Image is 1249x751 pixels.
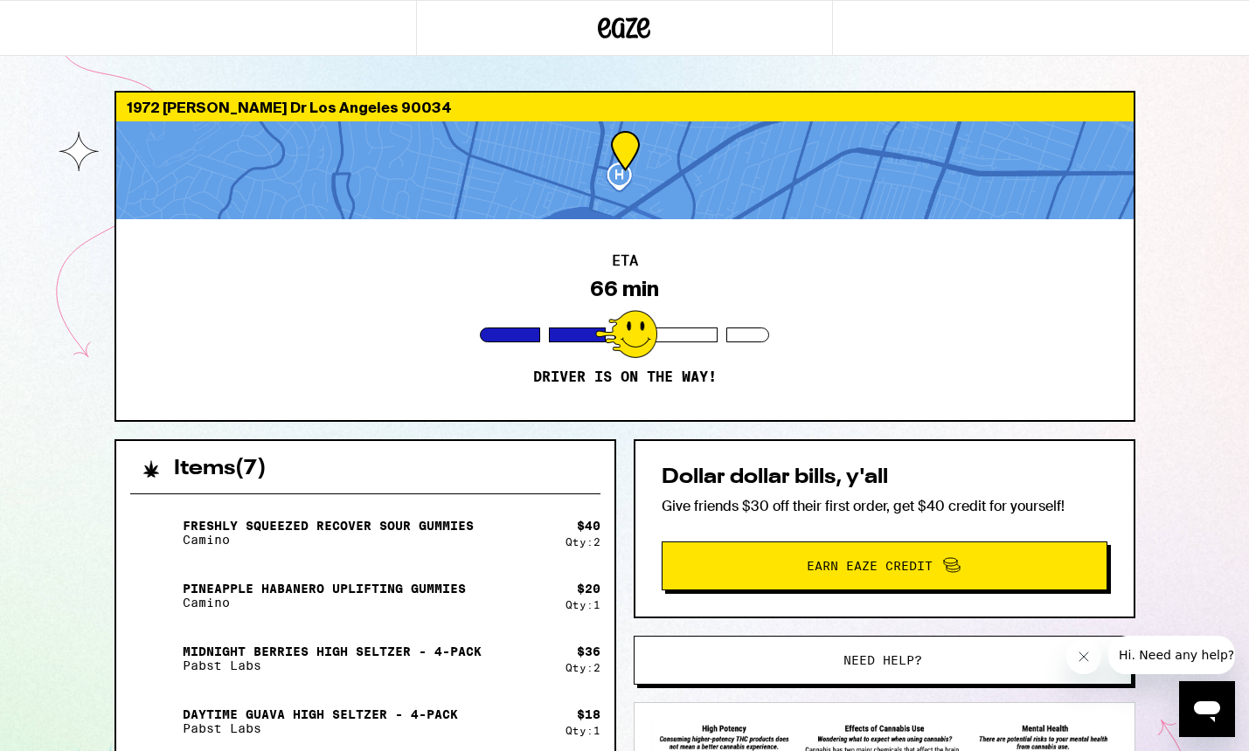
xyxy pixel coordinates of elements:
span: Need help? [843,654,922,666]
div: $ 36 [577,644,600,658]
iframe: Message from company [1108,636,1235,674]
div: 66 min [590,277,659,301]
span: Earn Eaze Credit [807,560,933,572]
h2: Items ( 7 ) [174,458,267,479]
h2: Dollar dollar bills, y'all [662,467,1107,488]
p: Daytime Guava High Seltzer - 4-pack [183,707,458,721]
button: Earn Eaze Credit [662,541,1107,590]
p: Camino [183,533,474,547]
p: Driver is on the way! [533,369,717,386]
img: Freshly Squeezed Recover Sour Gummies [130,508,179,557]
p: Give friends $30 off their first order, get $40 credit for yourself! [662,497,1107,515]
p: Pabst Labs [183,721,458,735]
p: Camino [183,596,466,610]
button: Need help? [634,636,1132,685]
p: Midnight Berries High Seltzer - 4-pack [183,644,482,658]
img: Pineapple Habanero Uplifting Gummies [130,571,179,620]
div: $ 20 [577,582,600,596]
iframe: Button to launch messaging window [1179,681,1235,737]
div: Qty: 1 [566,599,600,610]
div: 1972 [PERSON_NAME] Dr Los Angeles 90034 [116,93,1134,121]
iframe: Close message [1066,639,1101,674]
img: Daytime Guava High Seltzer - 4-pack [130,697,179,746]
p: Freshly Squeezed Recover Sour Gummies [183,519,474,533]
p: Pabst Labs [183,658,482,672]
div: Qty: 2 [566,536,600,548]
img: Midnight Berries High Seltzer - 4-pack [130,634,179,683]
div: $ 18 [577,707,600,721]
div: Qty: 2 [566,662,600,673]
div: $ 40 [577,519,600,533]
h2: ETA [612,254,638,268]
div: Qty: 1 [566,725,600,736]
p: Pineapple Habanero Uplifting Gummies [183,582,466,596]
